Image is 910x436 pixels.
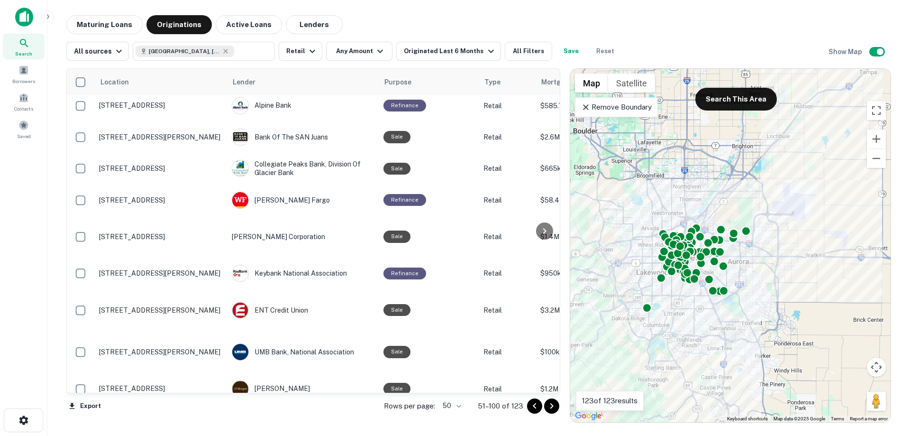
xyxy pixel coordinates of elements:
[232,302,374,319] div: ENT Credit Union
[556,42,586,61] button: Save your search to get updates of matches that match your search criteria.
[573,410,604,422] a: Open this area in Google Maps (opens a new window)
[384,76,424,88] span: Purpose
[544,399,559,414] button: Go to next page
[233,76,255,88] span: Lender
[867,392,886,411] button: Drag Pegman onto the map to open Street View
[867,130,886,148] button: Zoom in
[379,69,479,95] th: Purpose
[227,69,379,95] th: Lender
[867,101,886,120] button: Toggle fullscreen view
[383,163,410,175] div: Sale
[575,74,608,93] button: Show street map
[232,232,374,242] p: [PERSON_NAME] Corporation
[66,42,129,61] button: All sources
[146,15,212,34] button: Originations
[232,265,248,281] img: picture
[99,164,222,173] p: [STREET_ADDRESS]
[483,347,531,357] p: Retail
[232,160,248,176] img: picture
[232,302,248,318] img: picture
[483,384,531,394] p: Retail
[383,383,410,395] div: Sale
[383,231,410,242] div: Sale
[404,46,496,57] div: Originated Last 6 Months
[573,410,604,422] img: Google
[99,196,222,204] p: [STREET_ADDRESS]
[216,15,282,34] button: Active Loans
[3,116,45,142] a: Saved
[232,98,248,114] img: picture
[15,8,33,27] img: capitalize-icon.png
[94,69,227,95] th: Location
[727,416,768,422] button: Keyboard shortcuts
[12,77,35,85] span: Borrowers
[483,101,531,111] p: Retail
[505,42,552,61] button: All Filters
[232,97,374,114] div: Alpine Bank
[483,268,531,278] p: Retail
[232,265,374,282] div: Keybank National Association
[478,400,523,412] p: 51–100 of 123
[279,42,322,61] button: Retail
[99,133,222,141] p: [STREET_ADDRESS][PERSON_NAME]
[232,129,248,145] img: picture
[3,34,45,59] a: Search
[483,195,531,205] p: Retail
[17,132,31,140] span: Saved
[66,15,143,34] button: Maturing Loans
[479,69,536,95] th: Type
[867,149,886,168] button: Zoom out
[232,160,374,177] div: Collegiate Peaks Bank, Division Of Glacier Bank
[232,344,248,360] img: picture
[484,76,500,88] span: Type
[326,42,392,61] button: Any Amount
[99,306,222,315] p: [STREET_ADDRESS][PERSON_NAME]
[850,416,888,421] a: Report a map error
[439,399,463,413] div: 50
[773,416,825,421] span: Map data ©2025 Google
[527,399,542,414] button: Go to previous page
[396,42,500,61] button: Originated Last 6 Months
[608,74,655,93] button: Show satellite imagery
[149,47,220,56] span: [GEOGRAPHIC_DATA], [GEOGRAPHIC_DATA], [GEOGRAPHIC_DATA]
[582,395,637,407] p: 123 of 123 results
[383,100,426,111] div: This loan purpose was for refinancing
[3,89,45,114] a: Contacts
[99,101,222,110] p: [STREET_ADDRESS]
[74,46,125,57] div: All sources
[695,88,777,111] button: Search This Area
[383,268,426,279] div: This loan purpose was for refinancing
[99,269,222,278] p: [STREET_ADDRESS][PERSON_NAME]
[100,76,141,88] span: Location
[570,69,891,422] div: 0 0
[232,380,374,398] div: [PERSON_NAME]
[99,232,222,241] p: [STREET_ADDRESS]
[232,192,248,208] img: picture
[383,346,410,358] div: Sale
[483,163,531,174] p: Retail
[483,132,531,142] p: Retail
[232,381,248,397] img: picture
[863,330,910,375] iframe: Chat Widget
[232,192,374,209] div: [PERSON_NAME] Fargo
[483,232,531,242] p: Retail
[828,46,864,57] h6: Show Map
[232,343,374,361] div: UMB Bank, National Association
[590,42,620,61] button: Reset
[384,400,435,412] p: Rows per page:
[232,129,374,146] div: Bank Of The SAN Juans
[383,131,410,143] div: Sale
[3,61,45,87] a: Borrowers
[581,102,652,113] p: Remove Boundary
[14,105,33,112] span: Contacts
[15,50,32,57] span: Search
[483,305,531,315] p: Retail
[286,15,343,34] button: Lenders
[66,399,103,413] button: Export
[831,416,844,421] a: Terms (opens in new tab)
